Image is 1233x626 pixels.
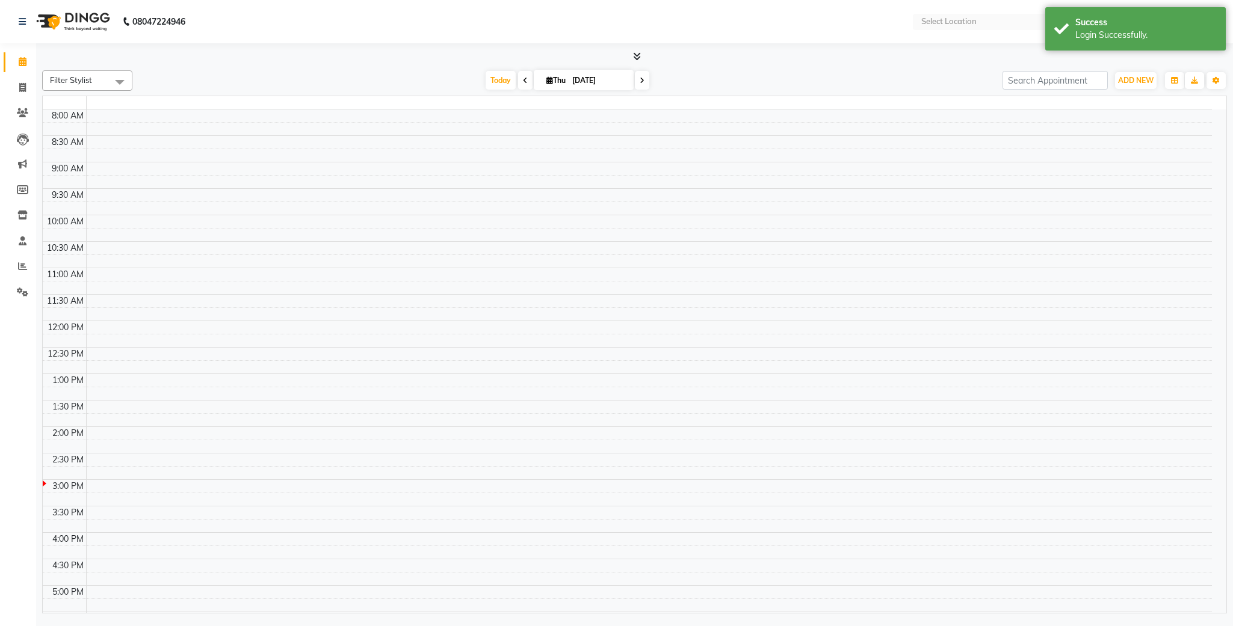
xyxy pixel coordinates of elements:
[50,75,92,85] span: Filter Stylist
[49,189,86,201] div: 9:30 AM
[1003,71,1108,90] input: Search Appointment
[543,76,569,85] span: Thu
[50,400,86,413] div: 1:30 PM
[50,427,86,440] div: 2:00 PM
[45,242,86,254] div: 10:30 AM
[49,162,86,175] div: 9:00 AM
[50,453,86,466] div: 2:30 PM
[49,136,86,149] div: 8:30 AM
[45,295,86,307] div: 11:30 AM
[50,506,86,519] div: 3:30 PM
[1118,76,1154,85] span: ADD NEW
[1115,72,1157,89] button: ADD NEW
[45,348,86,360] div: 12:30 PM
[31,5,113,38] img: logo
[50,586,86,598] div: 5:00 PM
[569,72,629,90] input: 2025-09-04
[50,374,86,387] div: 1:00 PM
[132,5,185,38] b: 08047224946
[921,16,977,28] div: Select Location
[45,321,86,334] div: 12:00 PM
[50,612,86,625] div: 5:30 PM
[49,109,86,122] div: 8:00 AM
[50,480,86,493] div: 3:00 PM
[45,215,86,228] div: 10:00 AM
[1075,29,1217,41] div: Login Successfully.
[1075,16,1217,29] div: Success
[50,559,86,572] div: 4:30 PM
[45,268,86,281] div: 11:00 AM
[486,71,516,90] span: Today
[50,533,86,545] div: 4:00 PM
